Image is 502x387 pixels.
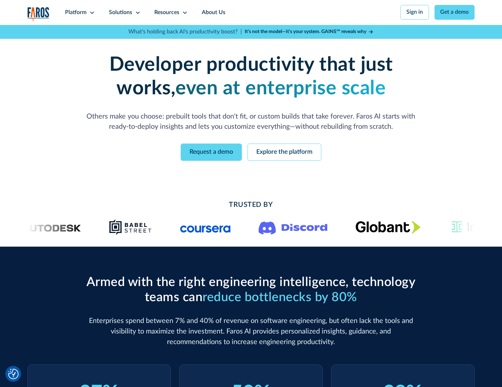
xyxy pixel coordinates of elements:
[109,55,393,98] strong: Developer productivity that just works,
[83,112,419,133] p: Others make you choose: prebuilt tools that don't fit, or custom builds that take forever. Faros ...
[27,7,50,21] img: Logo of the analytics and reporting company Faros.
[202,291,357,304] span: reduce bottlenecks by 80%
[258,220,327,235] img: Logo of the communication platform Discord.
[154,8,179,17] div: Resources
[27,7,50,21] a: home
[180,222,231,233] img: Logo of the online learning platform Coursera.
[83,200,419,210] h2: Trusted By
[435,5,475,20] a: Get a demo
[245,28,374,36] a: It’s not the model—it’s your system. GAINS™ reveals why
[109,8,132,17] div: Solutions
[128,28,242,36] p: What's holding back AI's productivity boost? |
[65,8,86,17] div: Platform
[181,144,242,161] a: Request a demo
[400,5,429,20] a: Sign in
[247,144,321,161] a: Explore the platform
[109,219,152,236] img: Babel Street logo png
[175,78,386,98] strong: even at enterprise scale
[83,316,419,347] p: Enterprises spend between 7% and 40% of revenue on software engineering, but often lack the tools...
[245,29,366,34] strong: It’s not the model—it’s your system. GAINS™ reveals why
[8,369,19,379] button: Cookie Settings
[355,221,420,234] img: Globant's logo
[83,275,419,305] h2: Armed with the right engineering intelligence, technology teams can
[8,369,19,379] img: Revisit consent button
